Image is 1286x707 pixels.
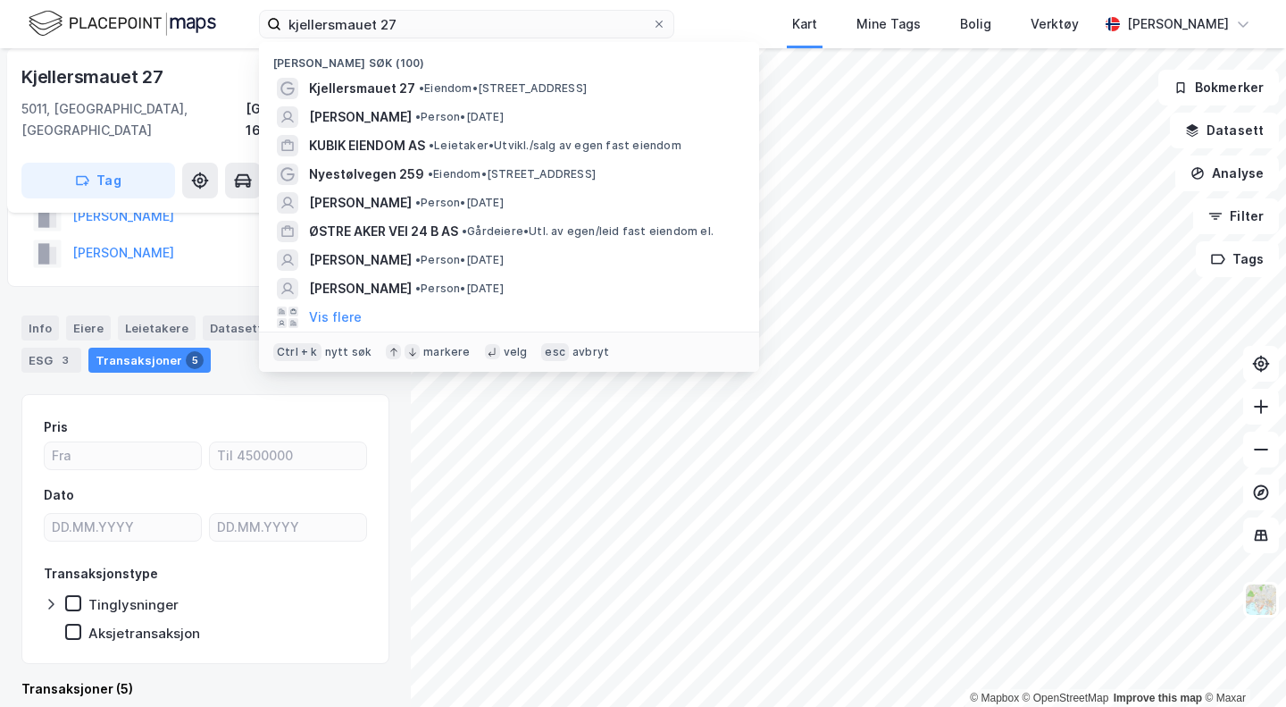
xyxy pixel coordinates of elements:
[792,13,817,35] div: Kart
[88,596,179,613] div: Tinglysninger
[419,81,587,96] span: Eiendom • [STREET_ADDRESS]
[21,163,175,198] button: Tag
[88,625,200,642] div: Aksjetransaksjon
[1023,692,1109,704] a: OpenStreetMap
[1031,13,1079,35] div: Verktøy
[856,13,921,35] div: Mine Tags
[1175,156,1279,191] button: Analyse
[415,282,421,295] span: •
[309,135,425,156] span: KUBIK EIENDOM AS
[246,98,389,141] div: [GEOGRAPHIC_DATA], 165/969
[44,484,74,506] div: Dato
[56,351,74,369] div: 3
[88,348,211,373] div: Transaksjoner
[45,442,201,469] input: Fra
[415,282,504,296] span: Person • [DATE]
[462,224,467,238] span: •
[44,563,158,585] div: Transaksjonstype
[428,167,596,181] span: Eiendom • [STREET_ADDRESS]
[273,343,321,361] div: Ctrl + k
[21,678,389,700] div: Transaksjoner (5)
[1193,198,1279,234] button: Filter
[309,106,412,128] span: [PERSON_NAME]
[309,192,412,214] span: [PERSON_NAME]
[572,345,609,359] div: avbryt
[970,692,1019,704] a: Mapbox
[21,98,246,141] div: 5011, [GEOGRAPHIC_DATA], [GEOGRAPHIC_DATA]
[429,139,434,152] span: •
[1196,241,1279,277] button: Tags
[309,221,458,242] span: ØSTRE AKER VEI 24 B AS
[21,63,167,91] div: Kjellersmauet 27
[415,253,504,267] span: Person • [DATE]
[462,224,714,239] span: Gårdeiere • Utl. av egen/leid fast eiendom el.
[415,253,421,266] span: •
[21,348,81,373] div: ESG
[415,110,421,123] span: •
[429,139,681,153] span: Leietaker • Utvikl./salg av egen fast eiendom
[1170,113,1279,148] button: Datasett
[21,316,59,341] div: Info
[415,196,421,209] span: •
[45,514,201,541] input: DD.MM.YYYY
[281,11,652,38] input: Søk på adresse, matrikkel, gårdeiere, leietakere eller personer
[44,417,68,438] div: Pris
[66,316,111,341] div: Eiere
[541,343,569,361] div: esc
[415,196,504,210] span: Person • [DATE]
[423,345,470,359] div: markere
[309,278,412,299] span: [PERSON_NAME]
[960,13,991,35] div: Bolig
[118,316,196,341] div: Leietakere
[1127,13,1229,35] div: [PERSON_NAME]
[1158,70,1279,105] button: Bokmerker
[309,164,424,185] span: Nyestølvegen 259
[309,78,415,99] span: Kjellersmauet 27
[210,514,366,541] input: DD.MM.YYYY
[203,316,270,341] div: Datasett
[504,345,528,359] div: velg
[309,307,362,328] button: Vis flere
[1244,583,1278,617] img: Z
[419,81,424,95] span: •
[325,345,372,359] div: nytt søk
[428,167,433,181] span: •
[415,110,504,124] span: Person • [DATE]
[309,249,412,271] span: [PERSON_NAME]
[259,42,759,74] div: [PERSON_NAME] søk (100)
[1114,692,1202,704] a: Improve this map
[1197,621,1286,707] iframe: Chat Widget
[1197,621,1286,707] div: Kontrollprogram for chat
[186,351,204,369] div: 5
[29,8,216,39] img: logo.f888ab2527a4732fd821a326f86c7f29.svg
[210,442,366,469] input: Til 4500000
